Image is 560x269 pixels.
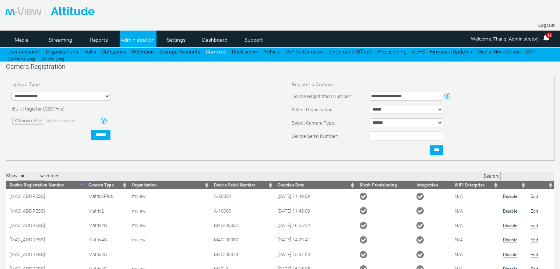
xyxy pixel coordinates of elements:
[526,49,536,55] a: SAP
[292,120,335,126] span: Select Camera Type:
[292,107,334,112] span: Select Organisation:
[455,237,463,242] span: N/A
[197,34,233,45] a: Dashboard
[531,252,538,258] a: Edit
[531,209,538,214] a: Edit
[6,203,85,218] td: [MAC_ADDRESS]
[40,56,64,62] a: Delete Log
[531,223,538,228] a: Edit
[81,34,117,45] a: Reports
[531,194,538,199] a: Edit
[206,49,226,55] a: Cameras
[412,49,425,55] a: ADFS
[274,247,356,262] td: [DATE] 15:47:24
[6,218,85,233] td: [MAC_ADDRESS]
[531,237,538,243] a: Edit
[232,49,258,55] a: Dock server
[542,33,551,42] img: bell25.png
[210,247,274,262] td: M4G-00079
[455,193,463,199] span: N/A
[102,49,126,55] a: Categories
[210,181,274,189] th: Device Serial Number: activate to sort column ascending
[132,49,154,55] a: Retention
[11,81,40,87] span: Upload Type
[471,36,539,42] span: Welcome, Thariq (Administrator)
[85,189,128,203] td: Matrix2Plus
[455,208,463,214] span: N/A
[274,181,356,189] th: Creation Date: activate to sort column ascending
[274,218,356,233] td: [DATE] 16:55:52
[6,63,66,70] span: Camera Registration
[85,181,128,189] th: Camera Type: activate to sort column ascending
[503,237,517,243] a: Disable
[527,181,554,189] th: : activate to sort column ascending
[85,247,128,262] td: Matrix4G
[120,34,155,45] a: Administration
[128,233,210,247] td: mview
[6,173,60,178] label: Show entries
[158,34,194,45] a: Settings
[413,181,451,189] th: Integration
[85,218,128,233] td: Matrix4G
[499,181,526,189] th: : activate to sort column ascending
[128,218,210,233] td: mview
[128,189,210,203] td: mview
[128,203,210,218] td: mview
[356,181,412,189] th: Mesh Provisioning
[503,252,517,258] a: Disable
[128,181,210,189] th: Organisation: activate to sort column ascending
[378,49,406,55] a: Provisioning
[6,233,85,247] td: [MAC_ADDRESS]
[210,218,274,233] td: M4G-00037
[274,203,356,218] td: [DATE] 11:49:08
[274,233,356,247] td: [DATE] 14:23:41
[455,223,463,228] span: N/A
[210,203,274,218] td: A-10000
[85,233,128,247] td: Matrix4G
[478,49,521,55] a: Media Move Queue
[292,133,338,139] span: Device Serial Number:
[159,49,200,55] a: Storage Accounts
[84,49,96,55] a: Roles
[132,182,157,188] span: Organisation
[483,173,554,179] label: Search:
[430,49,472,55] a: Firmware Updates
[455,252,463,257] span: N/A
[274,189,356,203] td: [DATE] 11:49:29
[210,233,274,247] td: M4G-00080
[18,172,45,181] select: Showentries
[46,49,78,55] a: Organisations
[292,94,351,99] span: Device Registration Number:
[6,189,85,203] td: [MAC_ADDRESS]
[6,181,85,189] th: Device Registration Number
[503,209,517,214] a: Disable
[503,194,517,199] a: Disable
[286,49,324,55] a: Vehicle Cameras
[42,34,78,45] a: Streaming
[538,22,554,28] a: Log Out
[7,56,35,62] a: Camera Log
[546,32,553,38] span: 12
[264,49,280,55] a: Vehicle
[292,81,334,87] span: Register a Camera
[451,181,499,189] th: WiFi Enterprise: activate to sort column ascending
[500,172,554,181] input: Search:
[503,223,517,228] a: Disable
[329,49,373,55] a: OnDemand Offload
[210,189,274,203] td: A-20004
[236,34,271,45] a: Support
[12,106,65,112] span: Bulk Register (CSV File)
[6,247,85,262] td: [MAC_ADDRESS]
[7,49,40,55] a: User Accounts
[85,203,128,218] td: Matrix2
[4,34,39,45] a: Media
